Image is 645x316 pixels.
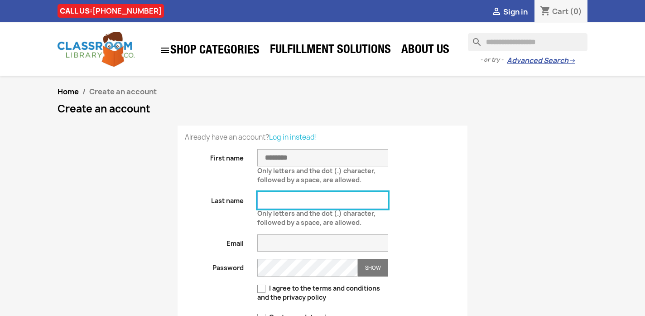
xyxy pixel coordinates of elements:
span: Only letters and the dot (.) character, followed by a space, are allowed. [257,205,375,227]
input: Search [468,33,587,51]
a: Log in instead! [269,132,317,142]
i: shopping_cart [540,6,551,17]
span: (0) [570,6,582,16]
h1: Create an account [58,103,587,114]
span: - or try - [480,55,507,64]
span: Create an account [89,87,157,97]
i:  [491,7,502,18]
label: Email [178,234,250,248]
span: Cart [552,6,568,16]
label: Last name [178,192,250,205]
i: search [468,33,479,44]
a: About Us [397,42,454,60]
label: I agree to the terms and conditions and the privacy policy [257,284,388,302]
a:  Sign in [491,7,528,17]
p: Already have an account? [185,133,460,142]
a: Advanced Search→ [507,56,575,65]
a: Fulfillment Solutions [265,42,395,60]
label: First name [178,149,250,163]
a: Home [58,87,79,97]
button: Show [358,259,388,277]
label: Password [178,259,250,272]
span: Sign in [503,7,528,17]
span: Only letters and the dot (.) character, followed by a space, are allowed. [257,163,375,184]
i:  [159,45,170,56]
input: Password input [257,259,358,277]
span: → [568,56,575,65]
div: CALL US: [58,4,164,18]
a: [PHONE_NUMBER] [92,6,162,16]
a: SHOP CATEGORIES [155,40,264,60]
img: Classroom Library Company [58,32,135,67]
